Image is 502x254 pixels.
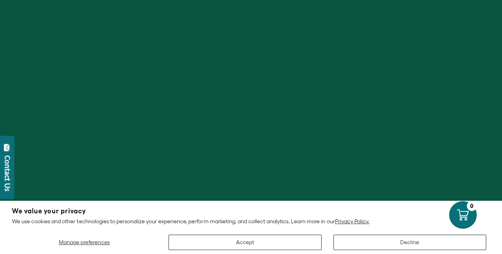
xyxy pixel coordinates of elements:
[169,235,322,250] button: Accept
[59,239,110,245] span: Manage preferences
[467,201,477,211] div: 0
[12,218,490,225] p: We use cookies and other technologies to personalize your experience, perform marketing, and coll...
[12,235,157,250] button: Manage preferences
[4,155,11,191] div: Contact Us
[12,208,490,215] h2: We value your privacy
[333,235,487,250] button: Decline
[335,218,369,224] a: Privacy Policy.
